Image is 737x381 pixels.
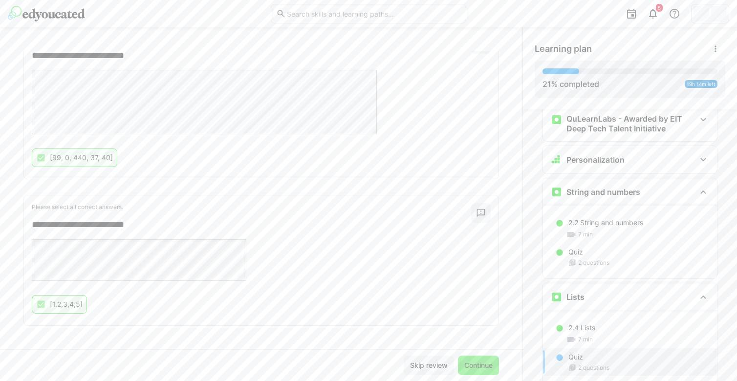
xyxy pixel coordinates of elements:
span: 5 [658,5,661,11]
span: Skip review [409,360,449,370]
h3: String and numbers [566,187,640,197]
span: 7 min [578,336,593,343]
span: 2 questions [578,259,609,267]
span: Learning plan [535,43,592,54]
button: Skip review [404,356,454,375]
input: Search skills and learning paths… [286,9,461,18]
button: Continue [458,356,499,375]
p: 2.2 String and numbers [568,218,643,228]
span: 21 [542,79,551,89]
span: 7 min [578,231,593,238]
span: Continue [463,360,494,370]
p: Quiz [568,352,583,362]
h3: Lists [566,292,585,302]
p: [1,2,3,4,5] [50,299,83,309]
div: % completed [542,78,599,90]
p: Please select all correct answers. [32,203,471,211]
h3: Personalization [566,155,625,165]
span: 19h 14m left [687,81,715,87]
p: 2.4 Lists [568,323,595,333]
h3: QuLearnLabs - Awarded by EIT Deep Tech Talent Initiative [566,114,695,133]
p: [99, 0, 440, 37, 40] [50,153,113,163]
p: Quiz [568,247,583,257]
span: 2 questions [578,364,609,372]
